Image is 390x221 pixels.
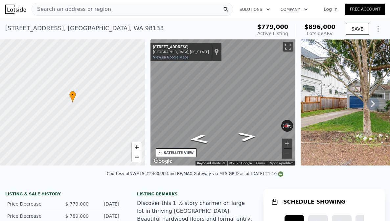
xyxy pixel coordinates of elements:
button: Company [275,4,313,15]
span: • [69,92,76,98]
div: Lotside ARV [304,30,335,37]
span: Active Listing [257,31,288,36]
button: Rotate counterclockwise [281,120,285,132]
div: Street View [150,39,296,166]
a: Zoom out [132,152,142,162]
a: Log In [316,6,345,12]
span: $779,000 [257,23,288,30]
div: • [69,91,76,102]
button: Reset the view [281,122,293,129]
a: Terms (opens in new tab) [256,161,265,165]
div: [STREET_ADDRESS] [153,45,209,50]
span: Search an address or region [32,5,111,13]
button: Zoom in [282,139,292,148]
h1: SCHEDULE SHOWING [283,198,345,206]
div: Price Decrease [7,213,58,219]
span: © 2025 Google [229,161,252,165]
path: Go South, Dayton Ave N [230,130,265,144]
span: $ 789,000 [65,213,88,219]
button: Zoom out [282,149,292,159]
div: LISTING & SALE HISTORY [5,191,121,198]
div: Listing remarks [137,191,253,197]
div: Map [150,39,296,166]
a: Zoom in [132,142,142,152]
span: $896,000 [304,23,335,30]
button: Keyboard shortcuts [197,161,225,166]
button: SAVE [346,23,369,35]
div: Price Decrease [7,201,58,207]
div: [GEOGRAPHIC_DATA], [US_STATE] [153,50,209,54]
path: Go North, Dayton Ave N [181,132,217,146]
span: + [134,143,139,151]
button: Show Options [372,22,385,35]
img: Lotside [5,5,26,14]
div: [STREET_ADDRESS] , [GEOGRAPHIC_DATA] , WA 98133 [5,24,164,33]
div: Courtesy of NWMLS (#2400395) and RE/MAX Gateway via MLS GRID as of [DATE] 21:10 [107,171,283,176]
a: View on Google Maps [153,55,189,59]
button: Solutions [234,4,275,15]
a: Report a problem [269,161,293,165]
span: $ 779,000 [65,201,88,207]
a: Show location on map [214,48,219,55]
button: Rotate clockwise [290,120,293,132]
button: Toggle fullscreen view [283,42,293,52]
a: Open this area in Google Maps (opens a new window) [152,157,174,166]
a: Free Account [345,4,385,15]
div: [DATE] [94,201,119,207]
div: SATELLITE VIEW [164,150,194,155]
img: NWMLS Logo [278,171,283,177]
div: [DATE] [94,213,119,219]
img: Google [152,157,174,166]
span: − [134,153,139,161]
